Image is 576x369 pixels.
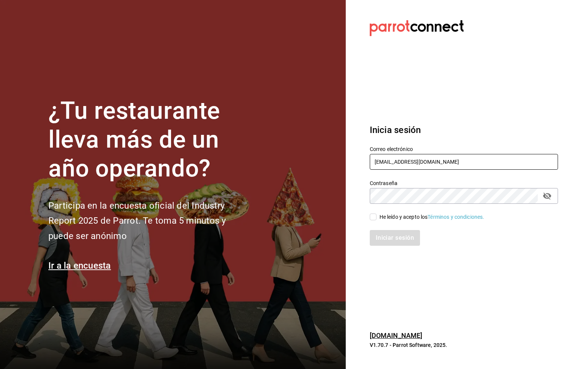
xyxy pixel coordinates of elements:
label: Correo electrónico [370,146,558,152]
button: passwordField [541,190,553,202]
a: Términos y condiciones. [427,214,484,220]
p: V1.70.7 - Parrot Software, 2025. [370,341,558,349]
a: [DOMAIN_NAME] [370,332,423,339]
div: He leído y acepto los [379,213,484,221]
h3: Inicia sesión [370,123,558,137]
h1: ¿Tu restaurante lleva más de un año operando? [48,97,251,183]
input: Ingresa tu correo electrónico [370,154,558,170]
h2: Participa en la encuesta oficial del Industry Report 2025 de Parrot. Te toma 5 minutos y puede se... [48,198,251,244]
a: Ir a la encuesta [48,260,111,271]
label: Contraseña [370,181,558,186]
